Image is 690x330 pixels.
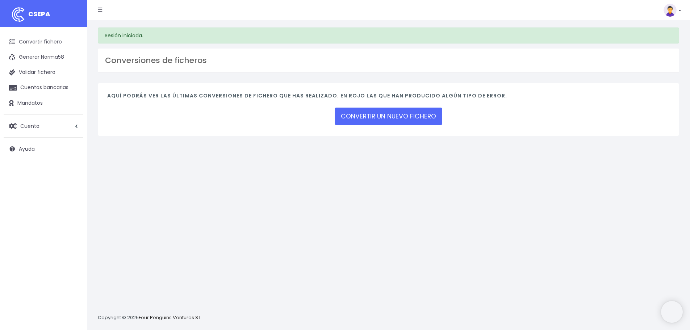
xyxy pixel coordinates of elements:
a: Cuentas bancarias [4,80,83,95]
span: CSEPA [28,9,50,18]
a: Cuenta [4,118,83,134]
a: Four Penguins Ventures S.L. [139,314,202,321]
span: Cuenta [20,122,39,129]
a: Validar fichero [4,65,83,80]
div: Sesión iniciada. [98,28,679,43]
p: Copyright © 2025 . [98,314,203,322]
a: Generar Norma58 [4,50,83,65]
h4: Aquí podrás ver las últimas conversiones de fichero que has realizado. En rojo las que han produc... [107,93,670,103]
img: logo [9,5,27,24]
a: Mandatos [4,96,83,111]
a: Ayuda [4,141,83,156]
a: Convertir fichero [4,34,83,50]
img: profile [664,4,677,17]
h3: Conversiones de ficheros [105,56,672,65]
a: CONVERTIR UN NUEVO FICHERO [335,108,442,125]
span: Ayuda [19,145,35,153]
